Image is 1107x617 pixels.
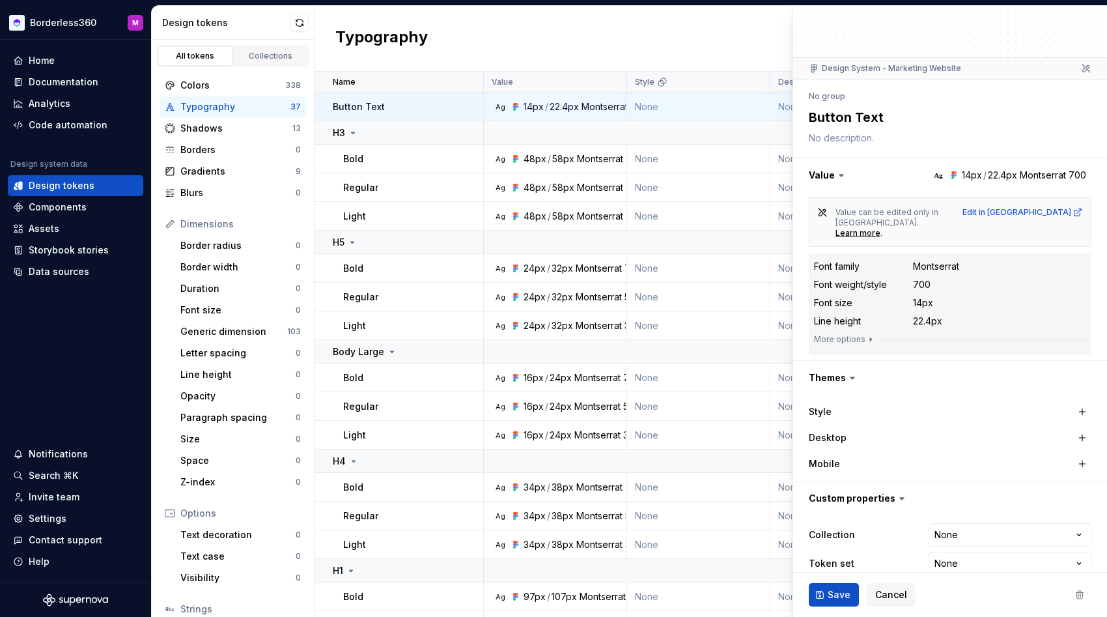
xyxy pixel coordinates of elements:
div: 338 [285,80,301,91]
td: None [627,311,770,340]
p: Bold [343,481,363,494]
div: Montserrat [577,210,623,223]
div: 13 [292,123,301,134]
a: Code automation [8,115,143,136]
td: None [770,311,914,340]
div: Storybook stories [29,244,109,257]
div: Montserrat [577,181,623,194]
td: None [770,202,914,231]
div: Data sources [29,265,89,278]
a: Size0 [175,429,306,450]
td: None [770,254,914,283]
div: Font size [814,296,852,309]
div: 300 [625,538,642,551]
td: None [627,582,770,611]
label: Collection [809,528,855,541]
button: Notifications [8,444,143,465]
div: Opacity [180,390,296,403]
a: Text decoration0 [175,524,306,545]
div: Montserrat [582,100,628,113]
a: Opacity0 [175,386,306,407]
div: 0 [296,188,301,198]
div: Montserrat [576,319,622,332]
a: Components [8,197,143,218]
div: Generic dimension [180,325,287,338]
p: H3 [333,126,345,139]
a: Home [8,50,143,71]
td: None [627,364,770,392]
div: Space [180,454,296,467]
a: Settings [8,508,143,529]
div: 0 [296,369,301,380]
p: Light [343,319,366,332]
td: None [770,421,914,450]
div: 48px [524,152,546,165]
div: 14px [913,296,933,309]
a: Design tokens [8,175,143,196]
div: Typography [180,100,290,113]
div: No group [809,91,845,102]
span: Save [828,588,850,601]
a: Assets [8,218,143,239]
div: 22.4px [913,315,942,328]
div: Ag [495,401,505,412]
td: None [627,392,770,421]
td: None [770,582,914,611]
span: . [880,228,882,238]
div: 0 [296,145,301,155]
p: Button Text [333,100,385,113]
div: 500 [624,291,641,304]
div: 0 [296,283,301,294]
p: Light [343,538,366,551]
div: Colors [180,79,285,92]
p: Light [343,210,366,223]
div: Ag [495,292,505,302]
a: Colors338 [160,75,306,96]
td: None [627,254,770,283]
div: Notifications [29,448,88,461]
div: 0 [296,434,301,444]
a: Space0 [175,450,306,471]
div: / [545,371,548,384]
td: None [770,364,914,392]
div: 700 [623,371,641,384]
div: Design tokens [29,179,94,192]
div: 48px [524,210,546,223]
td: None [770,173,914,202]
div: 97px [524,590,546,603]
a: Edit in [GEOGRAPHIC_DATA] [962,207,1083,218]
td: None [627,173,770,202]
a: Borders0 [160,139,306,160]
p: H5 [333,236,344,249]
div: / [545,429,548,442]
div: 0 [296,455,301,466]
div: / [547,538,550,551]
button: Borderless360M [3,8,148,36]
p: Body Large [333,345,384,358]
p: Style [635,77,654,87]
div: Border radius [180,239,296,252]
div: 34px [524,481,546,494]
div: 500 [623,400,640,413]
div: Home [29,54,55,67]
label: Token set [809,557,854,570]
div: 0 [296,305,301,315]
svg: Supernova Logo [43,594,108,607]
div: All tokens [163,51,228,61]
p: Desktop [778,77,811,87]
div: Search ⌘K [29,469,78,482]
div: 0 [296,240,301,251]
div: Dimensions [180,218,301,231]
div: Invite team [29,491,79,504]
div: / [548,181,551,194]
div: Z-index [180,476,296,489]
div: 0 [296,262,301,272]
p: Bold [343,371,363,384]
div: 48px [524,181,546,194]
h2: Typography [335,27,428,50]
div: 700 [625,481,643,494]
div: Ag [495,321,505,331]
p: Bold [343,152,363,165]
div: Ag [495,539,505,550]
div: Ag [495,592,505,602]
